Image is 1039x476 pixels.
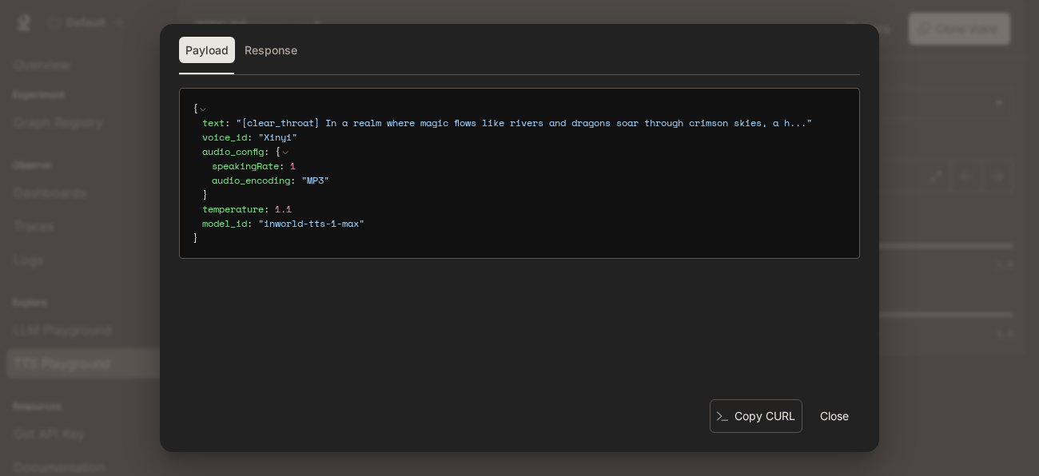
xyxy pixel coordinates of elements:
[301,173,329,187] span: " MP3 "
[202,202,846,216] div: :
[275,202,292,216] span: 1.1
[202,130,247,144] span: voice_id
[179,37,235,64] button: Payload
[258,130,297,144] span: " Xinyi "
[212,159,279,173] span: speakingRate
[258,216,364,230] span: " inworld-tts-1-max "
[202,202,264,216] span: temperature
[212,159,846,173] div: :
[202,188,208,201] span: }
[212,173,290,187] span: audio_encoding
[236,116,812,129] span: " [clear_throat] In a realm where magic flows like rivers and dragons soar through crimson skies,...
[193,231,198,244] span: }
[202,116,846,130] div: :
[202,130,846,145] div: :
[202,145,846,202] div: :
[202,216,247,230] span: model_id
[212,173,846,188] div: :
[809,400,860,432] button: Close
[202,116,225,129] span: text
[275,145,281,158] span: {
[193,101,198,115] span: {
[710,399,802,434] button: Copy CURL
[290,159,296,173] span: 1
[202,145,264,158] span: audio_config
[238,37,304,64] button: Response
[202,216,846,231] div: :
